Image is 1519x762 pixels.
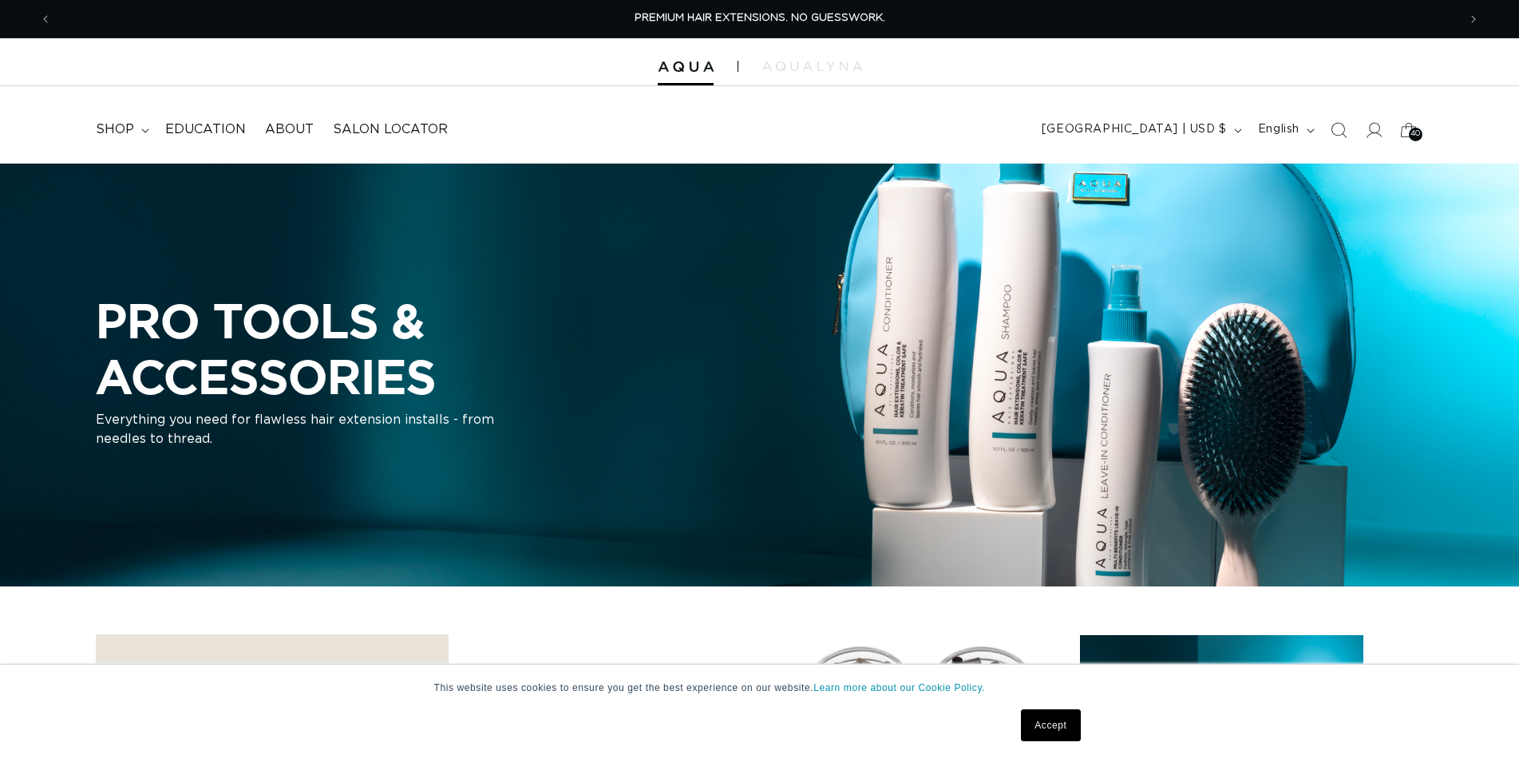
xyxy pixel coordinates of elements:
img: Aqua Hair Extensions [658,61,714,73]
a: About [255,112,323,148]
p: Everything you need for flawless hair extension installs - from needles to thread. [96,411,495,449]
p: This website uses cookies to ensure you get the best experience on our website. [434,681,1086,695]
a: Salon Locator [323,112,457,148]
a: Accept [1021,709,1080,741]
span: Salon Locator [333,121,448,138]
span: About [265,121,314,138]
span: 40 [1410,128,1421,141]
a: Education [156,112,255,148]
a: Learn more about our Cookie Policy. [813,682,985,693]
img: aqualyna.com [762,61,862,71]
button: English [1248,115,1321,145]
h2: PRO TOOLS & ACCESSORIES [96,293,702,404]
span: Education [165,121,246,138]
span: shop [96,121,134,138]
summary: Search [1321,113,1356,148]
span: PREMIUM HAIR EXTENSIONS. NO GUESSWORK. [635,13,885,23]
summary: Availability (0 selected) [113,651,432,709]
span: [GEOGRAPHIC_DATA] | USD $ [1042,121,1227,138]
button: [GEOGRAPHIC_DATA] | USD $ [1032,115,1248,145]
summary: shop [86,112,156,148]
button: Previous announcement [28,4,63,34]
span: English [1258,121,1299,138]
button: Next announcement [1456,4,1491,34]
